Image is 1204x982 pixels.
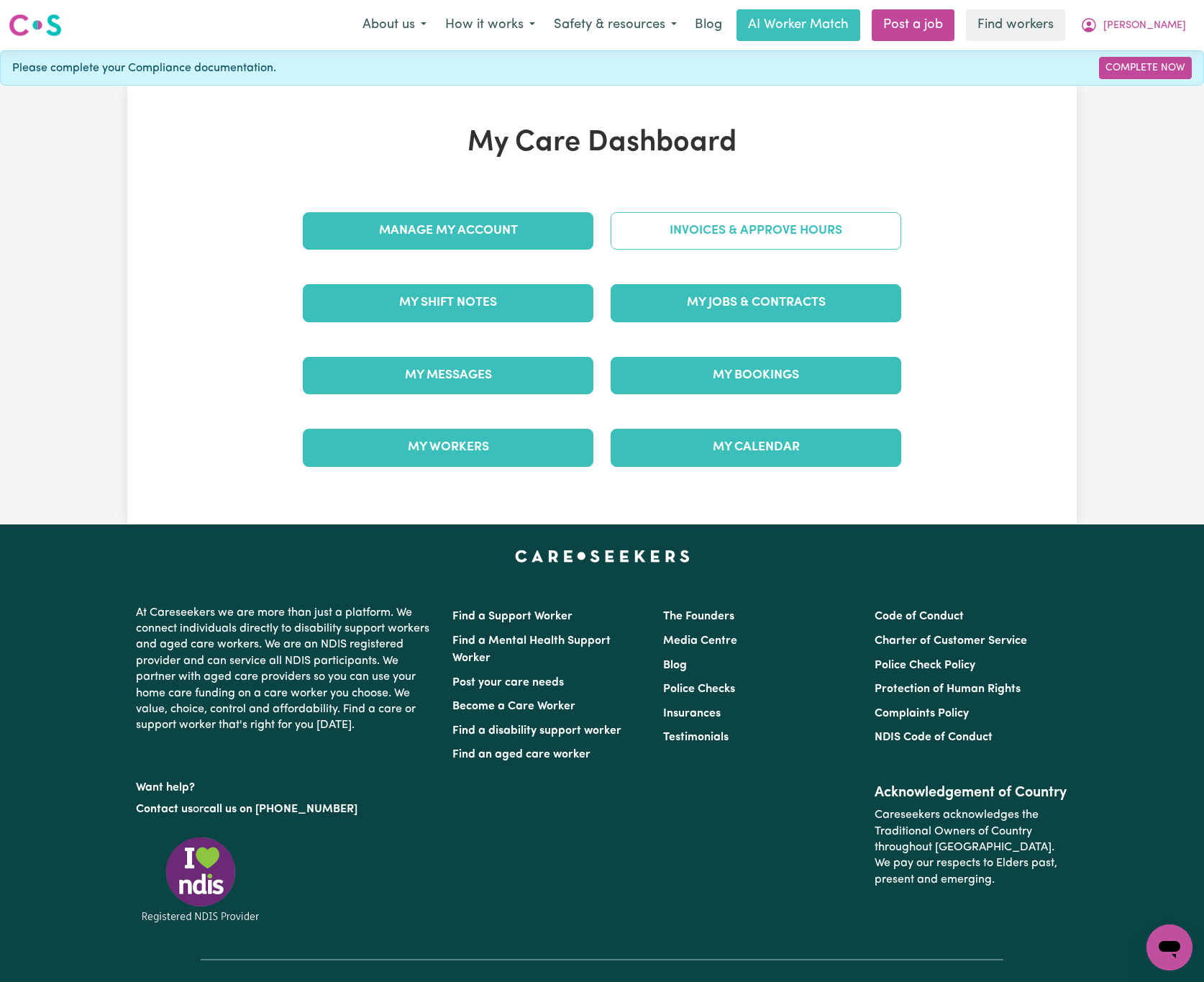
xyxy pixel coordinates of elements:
a: Police Checks [663,683,735,695]
a: Contact us [136,804,193,815]
a: Careseekers logo [9,9,62,42]
iframe: Button to launch messaging window [1146,924,1192,970]
a: Complete Now [1099,57,1192,79]
a: Police Check Policy [875,660,975,671]
button: How it works [436,10,544,40]
a: Blog [686,9,731,41]
a: Manage My Account [303,212,593,250]
a: Insurances [663,708,721,719]
a: NDIS Code of Conduct [875,732,993,743]
h2: Acknowledgement of Country [875,784,1068,801]
a: Blog [663,660,687,671]
a: Testimonials [663,732,729,743]
a: AI Worker Match [736,9,860,41]
a: My Workers [303,429,593,466]
span: [PERSON_NAME] [1103,18,1186,34]
a: Post a job [872,9,954,41]
a: Become a Care Worker [452,701,575,712]
a: Find workers [966,9,1065,41]
p: Want help? [136,774,435,796]
a: Protection of Human Rights [875,683,1021,695]
a: call us on [PHONE_NUMBER] [204,804,357,815]
a: Post your care needs [452,677,564,688]
a: Find a Support Worker [452,611,573,622]
a: Charter of Customer Service [875,635,1027,647]
button: Safety & resources [544,10,686,40]
img: Careseekers logo [9,12,62,38]
p: or [136,796,435,823]
a: Complaints Policy [875,708,969,719]
span: Please complete your Compliance documentation. [12,60,276,77]
button: My Account [1071,10,1195,40]
a: My Calendar [611,429,901,466]
button: About us [353,10,436,40]
a: Find a disability support worker [452,725,621,737]
a: My Jobs & Contracts [611,284,901,322]
a: The Founders [663,611,734,622]
h1: My Care Dashboard [294,126,910,160]
a: My Shift Notes [303,284,593,322]
a: Find a Mental Health Support Worker [452,635,611,664]
p: At Careseekers we are more than just a platform. We connect individuals directly to disability su... [136,599,435,740]
a: Code of Conduct [875,611,964,622]
a: Careseekers home page [515,550,690,562]
a: Find an aged care worker [452,749,590,760]
a: Invoices & Approve Hours [611,212,901,250]
a: My Bookings [611,357,901,394]
p: Careseekers acknowledges the Traditional Owners of Country throughout [GEOGRAPHIC_DATA]. We pay o... [875,801,1068,894]
a: Media Centre [663,635,737,647]
a: My Messages [303,357,593,394]
img: Registered NDIS provider [136,835,265,924]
